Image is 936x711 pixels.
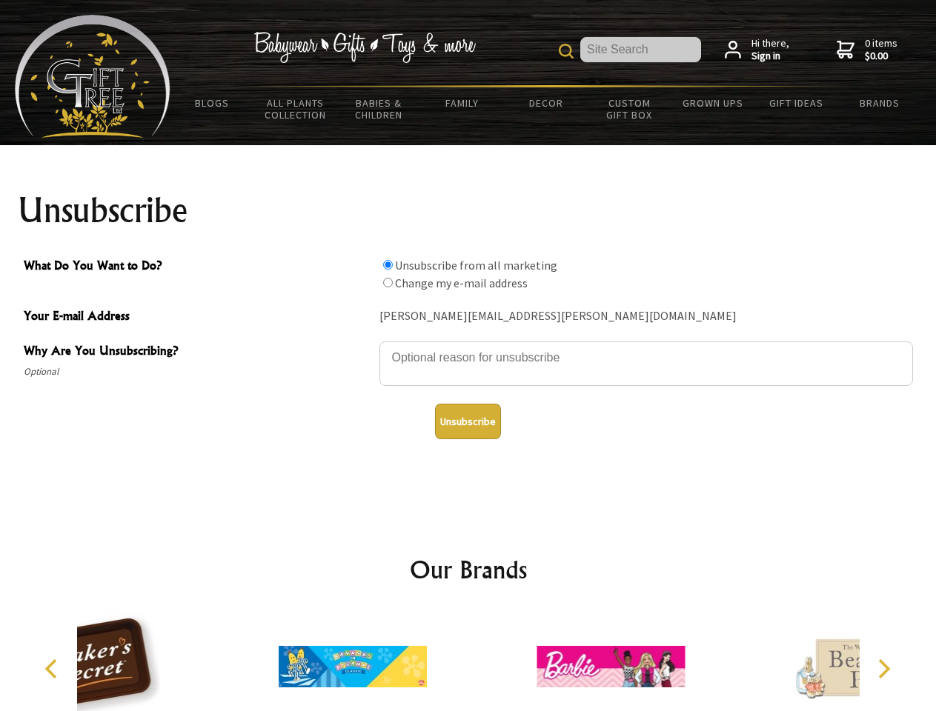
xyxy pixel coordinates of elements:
[559,44,574,59] img: product search
[15,15,170,138] img: Babyware - Gifts - Toys and more...
[580,37,701,62] input: Site Search
[254,87,338,130] a: All Plants Collection
[837,37,897,63] a: 0 items$0.00
[24,256,372,278] span: What Do You Want to Do?
[754,87,838,118] a: Gift Ideas
[865,50,897,63] strong: $0.00
[18,193,919,228] h1: Unsubscribe
[383,260,393,270] input: What Do You Want to Do?
[24,307,372,328] span: Your E-mail Address
[671,87,754,118] a: Grown Ups
[395,258,557,273] label: Unsubscribe from all marketing
[751,50,789,63] strong: Sign in
[37,652,70,685] button: Previous
[725,37,789,63] a: Hi there,Sign in
[24,363,372,381] span: Optional
[24,341,372,363] span: Why Are You Unsubscribing?
[30,552,907,587] h2: Our Brands
[337,87,421,130] a: Babies & Children
[379,341,913,386] textarea: Why Are You Unsubscribing?
[838,87,922,118] a: Brands
[435,404,501,439] button: Unsubscribe
[867,652,900,685] button: Next
[504,87,588,118] a: Decor
[383,278,393,287] input: What Do You Want to Do?
[395,276,528,290] label: Change my e-mail address
[421,87,505,118] a: Family
[588,87,671,130] a: Custom Gift Box
[170,87,254,118] a: BLOGS
[379,305,913,328] div: [PERSON_NAME][EMAIL_ADDRESS][PERSON_NAME][DOMAIN_NAME]
[751,37,789,63] span: Hi there,
[865,36,897,63] span: 0 items
[253,32,476,63] img: Babywear - Gifts - Toys & more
